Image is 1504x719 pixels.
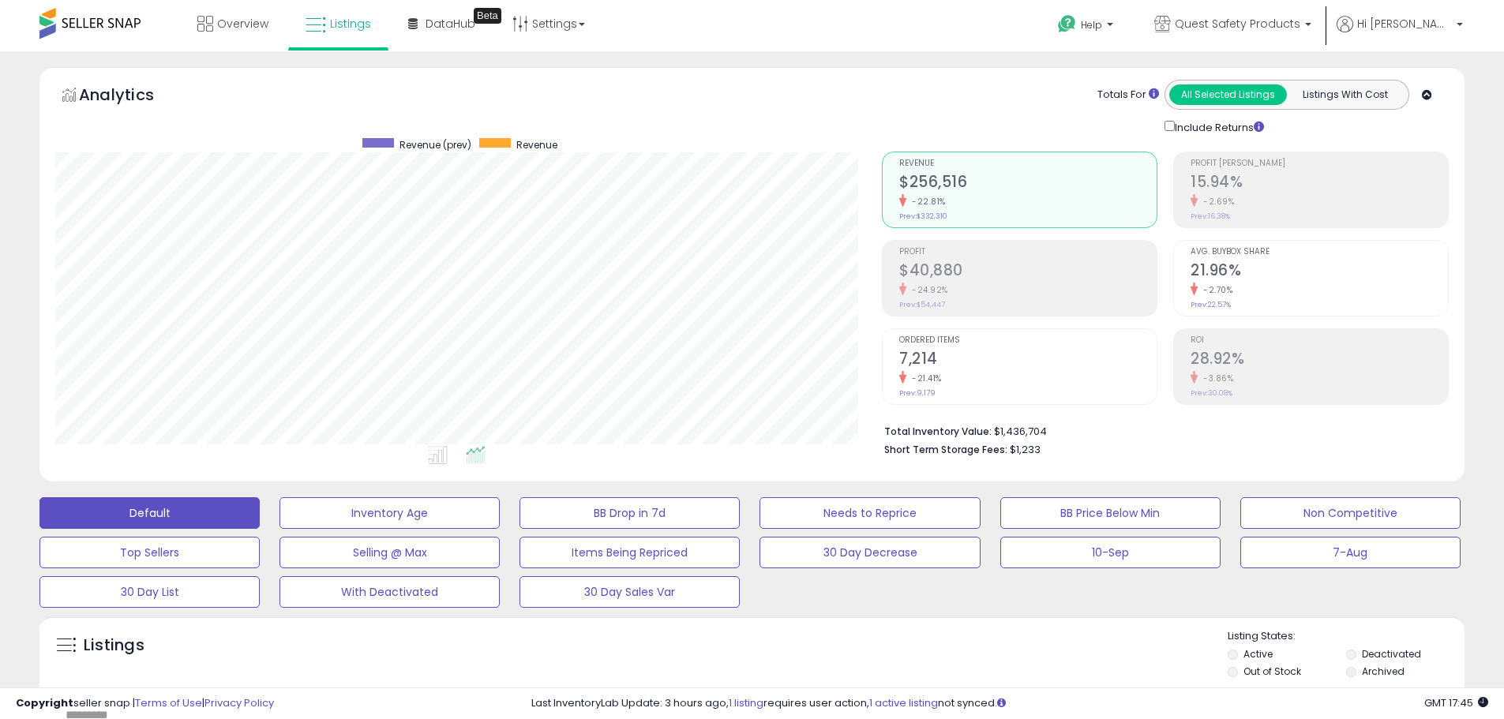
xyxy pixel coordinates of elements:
button: 30 Day Sales Var [519,576,740,608]
div: seller snap | | [16,696,274,711]
small: -3.86% [1198,373,1233,384]
small: Prev: 22.57% [1191,300,1231,309]
span: Revenue (prev) [399,138,471,152]
small: Prev: $54,447 [899,300,945,309]
h2: $40,880 [899,261,1157,283]
span: DataHub [426,16,475,32]
button: Non Competitive [1240,497,1461,529]
span: Overview [217,16,268,32]
a: 1 active listing [869,695,938,710]
button: Default [39,497,260,529]
small: Prev: $332,310 [899,212,947,221]
a: Privacy Policy [204,695,274,710]
button: Needs to Reprice [760,497,980,529]
span: Profit [899,248,1157,257]
span: Revenue [516,138,557,152]
label: Deactivated [1362,647,1421,661]
small: Prev: 16.38% [1191,212,1230,221]
button: Items Being Repriced [519,537,740,568]
strong: Copyright [16,695,73,710]
h2: $256,516 [899,173,1157,194]
i: Get Help [1057,14,1077,34]
small: Prev: 30.08% [1191,388,1232,398]
div: Tooltip anchor [474,8,501,24]
label: Active [1243,647,1273,661]
span: Avg. Buybox Share [1191,248,1448,257]
button: 30 Day Decrease [760,537,980,568]
a: Help [1045,2,1129,51]
h2: 28.92% [1191,350,1448,371]
span: Revenue [899,159,1157,168]
h2: 21.96% [1191,261,1448,283]
button: BB Drop in 7d [519,497,740,529]
span: Profit [PERSON_NAME] [1191,159,1448,168]
b: Short Term Storage Fees: [884,443,1007,456]
div: Totals For [1097,88,1159,103]
li: $1,436,704 [884,421,1437,440]
small: -2.69% [1198,196,1234,208]
button: Top Sellers [39,537,260,568]
button: BB Price Below Min [1000,497,1221,529]
small: -24.92% [906,284,948,296]
h5: Analytics [79,84,185,110]
span: $1,233 [1010,442,1041,457]
p: Listing States: [1228,629,1465,644]
small: -2.70% [1198,284,1232,296]
button: Listings With Cost [1286,84,1404,105]
h2: 15.94% [1191,173,1448,194]
div: Include Returns [1153,118,1283,136]
small: -21.41% [906,373,942,384]
button: 7-Aug [1240,537,1461,568]
h2: 7,214 [899,350,1157,371]
button: Inventory Age [279,497,500,529]
small: -22.81% [906,196,946,208]
button: Selling @ Max [279,537,500,568]
span: Listings [330,16,371,32]
small: Prev: 9,179 [899,388,936,398]
span: Hi [PERSON_NAME] [1357,16,1452,32]
a: Hi [PERSON_NAME] [1337,16,1463,51]
label: Archived [1362,665,1405,678]
span: Quest Safety Products [1175,16,1300,32]
a: Terms of Use [135,695,202,710]
button: All Selected Listings [1169,84,1287,105]
button: 30 Day List [39,576,260,608]
label: Out of Stock [1243,665,1301,678]
span: Ordered Items [899,336,1157,345]
span: Help [1081,18,1102,32]
b: Total Inventory Value: [884,425,992,438]
div: Last InventoryLab Update: 3 hours ago, requires user action, not synced. [531,696,1488,711]
a: 1 listing [729,695,763,710]
span: 2025-08-15 17:45 GMT [1424,695,1488,710]
button: 10-Sep [1000,537,1221,568]
span: ROI [1191,336,1448,345]
h5: Listings [84,635,144,657]
button: With Deactivated [279,576,500,608]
